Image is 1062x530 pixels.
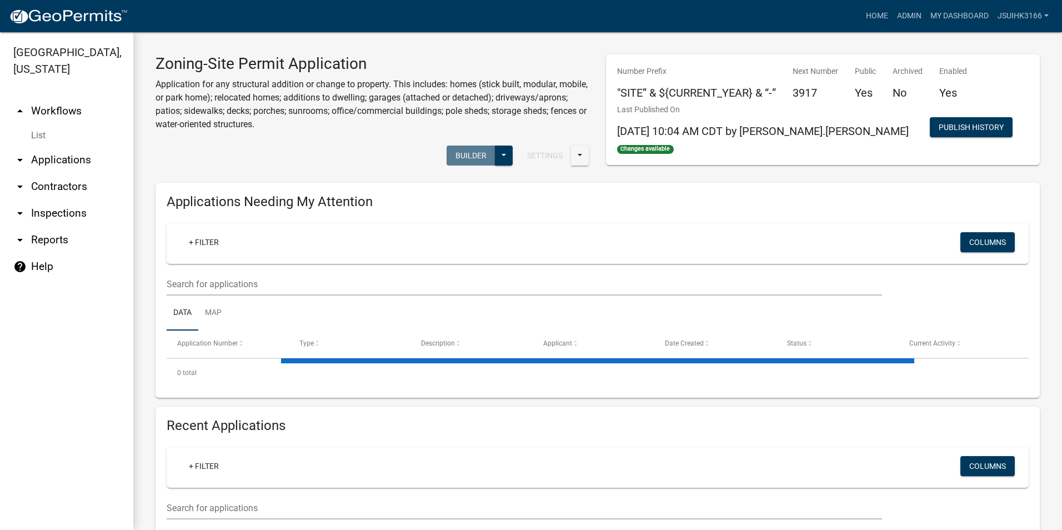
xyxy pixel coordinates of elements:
[617,104,909,116] p: Last Published On
[13,207,27,220] i: arrow_drop_down
[167,359,1029,387] div: 0 total
[13,180,27,193] i: arrow_drop_down
[13,260,27,273] i: help
[518,146,572,166] button: Settings
[861,6,893,27] a: Home
[167,273,882,296] input: Search for applications
[167,296,198,331] a: Data
[893,6,926,27] a: Admin
[299,339,314,347] span: Type
[543,339,572,347] span: Applicant
[909,339,955,347] span: Current Activity
[793,66,838,77] p: Next Number
[167,331,289,357] datatable-header-cell: Application Number
[198,296,228,331] a: Map
[939,66,967,77] p: Enabled
[410,331,533,357] datatable-header-cell: Description
[180,456,228,476] a: + Filter
[939,86,967,99] h5: Yes
[855,86,876,99] h5: Yes
[617,86,776,99] h5: "SITE” & ${CURRENT_YEAR} & “-”
[167,418,1029,434] h4: Recent Applications
[167,194,1029,210] h4: Applications Needing My Attention
[156,54,589,73] h3: Zoning-Site Permit Application
[289,331,411,357] datatable-header-cell: Type
[926,6,993,27] a: My Dashboard
[13,233,27,247] i: arrow_drop_down
[930,124,1013,133] wm-modal-confirm: Workflow Publish History
[855,66,876,77] p: Public
[960,232,1015,252] button: Columns
[617,124,909,138] span: [DATE] 10:04 AM CDT by [PERSON_NAME].[PERSON_NAME]
[893,86,923,99] h5: No
[167,497,882,519] input: Search for applications
[180,232,228,252] a: + Filter
[13,153,27,167] i: arrow_drop_down
[447,146,495,166] button: Builder
[930,117,1013,137] button: Publish History
[993,6,1053,27] a: Jsuihk3166
[533,331,655,357] datatable-header-cell: Applicant
[617,66,776,77] p: Number Prefix
[617,145,674,154] span: Changes available
[893,66,923,77] p: Archived
[793,86,838,99] h5: 3917
[898,331,1020,357] datatable-header-cell: Current Activity
[787,339,806,347] span: Status
[665,339,704,347] span: Date Created
[13,104,27,118] i: arrow_drop_up
[156,78,589,131] p: Application for any structural addition or change to property. This includes: homes (stick built,...
[654,331,777,357] datatable-header-cell: Date Created
[177,339,238,347] span: Application Number
[777,331,899,357] datatable-header-cell: Status
[421,339,455,347] span: Description
[960,456,1015,476] button: Columns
